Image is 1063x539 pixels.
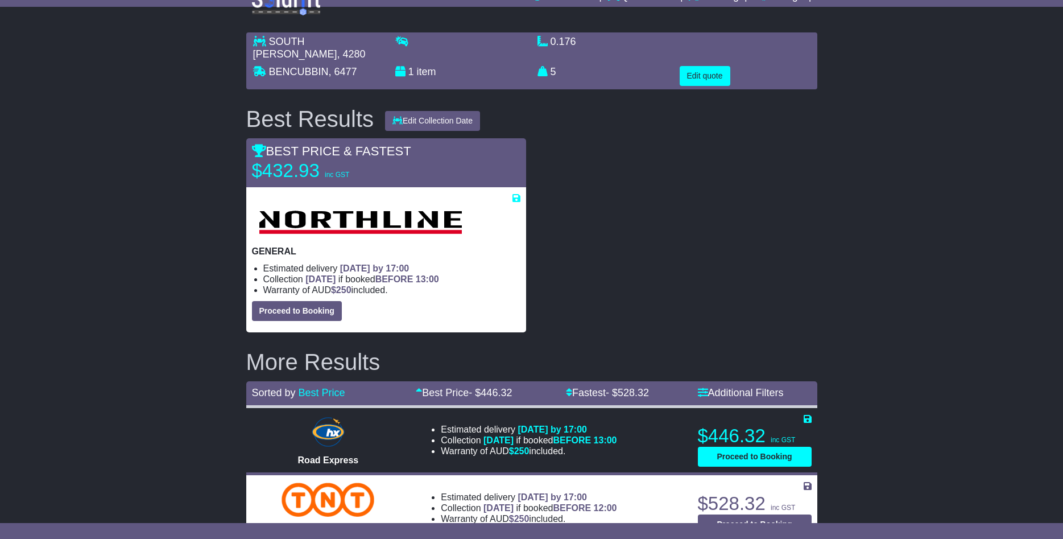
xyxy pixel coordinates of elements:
button: Edit Collection Date [385,111,480,131]
a: Best Price [299,387,345,398]
span: [DATE] [483,435,514,445]
div: Best Results [241,106,380,131]
button: Proceed to Booking [698,515,812,534]
span: 528.32 [618,387,649,398]
p: $432.93 [252,159,394,182]
span: [DATE] by 17:00 [518,492,587,502]
span: Sorted by [252,387,296,398]
a: Fastest- $528.32 [566,387,649,398]
span: BENCUBBIN [269,66,329,77]
li: Warranty of AUD included. [441,446,617,456]
button: Proceed to Booking [252,301,342,321]
li: Warranty of AUD included. [441,513,617,524]
span: BEST PRICE & FASTEST [252,144,411,158]
span: SOUTH [PERSON_NAME] [253,36,337,60]
span: , 4280 [337,48,366,60]
span: Road Express [298,455,359,465]
span: item [417,66,436,77]
a: Additional Filters [698,387,784,398]
span: , 6477 [329,66,357,77]
span: BEFORE [375,274,413,284]
span: inc GST [771,436,795,444]
span: BEFORE [553,503,591,513]
p: $446.32 [698,425,812,447]
span: 1 [408,66,414,77]
span: 5 [551,66,556,77]
span: 250 [514,514,530,524]
li: Estimated delivery [263,263,520,274]
span: if booked [305,274,439,284]
span: 0.176 [551,36,576,47]
button: Proceed to Booking [698,447,812,467]
p: GENERAL [252,246,520,257]
span: if booked [483,435,617,445]
span: BEFORE [553,435,591,445]
span: - $ [606,387,649,398]
p: $528.32 [698,492,812,515]
span: [DATE] by 17:00 [518,425,587,434]
span: 250 [514,446,530,456]
span: 13:00 [416,274,439,284]
img: Hunter Express: Road Express [309,415,347,449]
li: Collection [263,274,520,285]
li: Collection [441,503,617,513]
span: [DATE] by 17:00 [340,264,410,273]
span: [DATE] [483,503,514,513]
span: $ [509,514,530,524]
li: Warranty of AUD included. [263,285,520,295]
span: $ [509,446,530,456]
span: 12:00 [594,503,617,513]
img: TNT Domestic: Road Express [282,483,374,517]
span: inc GST [325,171,349,179]
li: Collection [441,435,617,446]
li: Estimated delivery [441,424,617,435]
button: Edit quote [680,66,730,86]
h2: More Results [246,349,817,375]
li: Estimated delivery [441,492,617,503]
span: 13:00 [594,435,617,445]
span: - $ [469,387,512,398]
span: [DATE] [305,274,336,284]
span: inc GST [771,504,795,512]
span: 446.32 [481,387,512,398]
img: Northline Distribution: GENERAL [252,204,469,240]
span: 250 [336,285,351,295]
span: if booked [483,503,617,513]
a: Best Price- $446.32 [416,387,512,398]
span: $ [331,285,351,295]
